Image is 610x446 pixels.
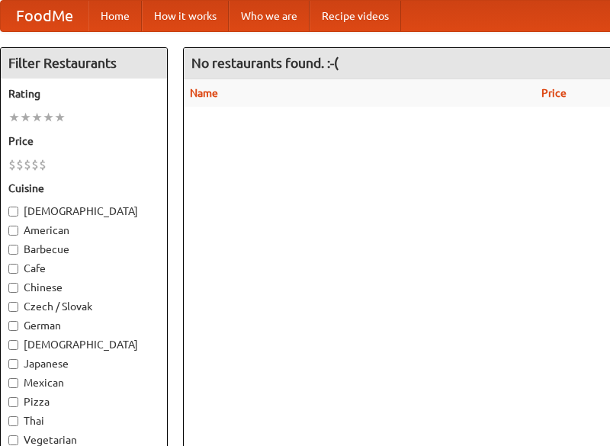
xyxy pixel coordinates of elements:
a: Home [88,1,142,31]
a: FoodMe [1,1,88,31]
li: ★ [54,109,66,126]
input: Pizza [8,397,18,407]
h5: Rating [8,86,159,101]
li: $ [31,156,39,173]
li: ★ [8,109,20,126]
ng-pluralize: No restaurants found. :-( [191,56,339,70]
a: Price [541,87,567,99]
input: German [8,321,18,331]
label: Chinese [8,280,159,295]
input: Chinese [8,283,18,293]
input: Vegetarian [8,435,18,445]
a: Who we are [229,1,310,31]
input: Cafe [8,264,18,274]
label: Barbecue [8,242,159,257]
li: $ [8,156,16,173]
label: Pizza [8,394,159,409]
input: Mexican [8,378,18,388]
label: [DEMOGRAPHIC_DATA] [8,337,159,352]
h4: Filter Restaurants [1,48,167,79]
a: How it works [142,1,229,31]
input: Czech / Slovak [8,302,18,312]
label: Japanese [8,356,159,371]
li: ★ [20,109,31,126]
label: Cafe [8,261,159,276]
label: Mexican [8,375,159,390]
input: American [8,226,18,236]
a: Name [190,87,218,99]
label: German [8,318,159,333]
li: $ [24,156,31,173]
input: Barbecue [8,245,18,255]
li: ★ [43,109,54,126]
li: $ [16,156,24,173]
li: ★ [31,109,43,126]
input: Thai [8,416,18,426]
a: Recipe videos [310,1,401,31]
label: Czech / Slovak [8,299,159,314]
label: American [8,223,159,238]
label: Thai [8,413,159,428]
h5: Price [8,133,159,149]
input: [DEMOGRAPHIC_DATA] [8,207,18,217]
h5: Cuisine [8,181,159,196]
input: Japanese [8,359,18,369]
input: [DEMOGRAPHIC_DATA] [8,340,18,350]
label: [DEMOGRAPHIC_DATA] [8,204,159,219]
li: $ [39,156,47,173]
